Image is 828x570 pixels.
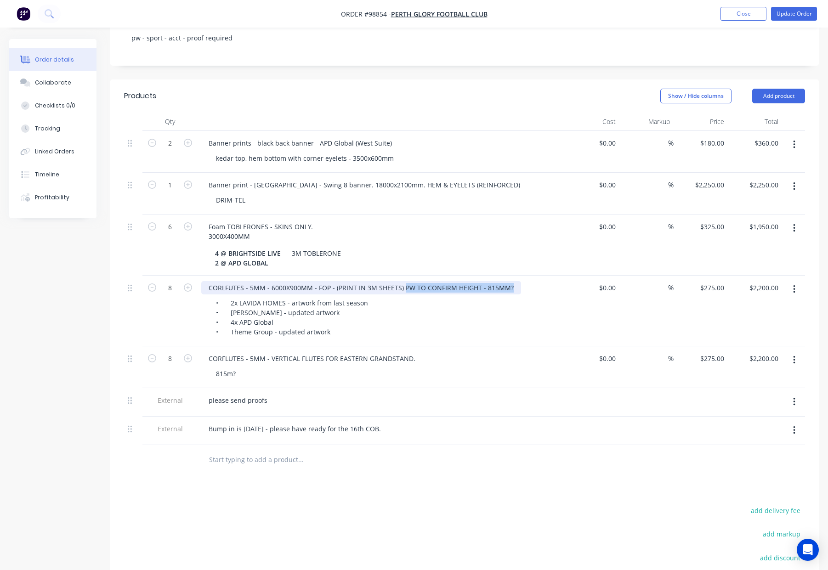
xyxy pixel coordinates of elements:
[746,504,805,517] button: add delivery fee
[124,90,156,102] div: Products
[9,48,96,71] button: Order details
[288,247,345,260] div: 3M TOBLERONE
[668,180,674,190] span: %
[668,221,674,232] span: %
[619,113,674,131] div: Markup
[565,113,619,131] div: Cost
[674,113,728,131] div: Price
[35,102,75,110] div: Checklists 0/0
[146,395,194,405] span: External
[35,193,69,202] div: Profitability
[35,79,71,87] div: Collaborate
[142,113,198,131] div: Qty
[201,178,527,192] div: Banner print - [GEOGRAPHIC_DATA] - Swing 8 banner. 18000x2100mm. HEM & EYELETS (REINFORCED)
[124,24,805,52] div: pw - sport - acct - proof required
[668,282,674,293] span: %
[201,281,521,294] div: CORLFUTES - 5MM - 6000X900MM - FOP - (PRINT IN 3M SHEETS) PW TO CONFIRM HEIGHT - 815MM?
[201,136,399,150] div: Banner prints - black back banner - APD Global (West Suite)
[660,89,732,103] button: Show / Hide columns
[391,10,488,18] a: Perth Glory Football Club
[9,140,96,163] button: Linked Orders
[668,353,674,364] span: %
[209,451,392,469] input: Start typing to add a product...
[755,551,805,564] button: add discount
[758,528,805,540] button: add markup
[35,124,60,133] div: Tracking
[211,247,284,270] div: 4 @ BRIGHTSIDE LIVE 2 @ APD GLOBAL
[9,186,96,209] button: Profitability
[201,352,423,365] div: CORFLUTES - 5MM - VERTICAL FLUTES FOR EASTERN GRANDSTAND.
[771,7,817,21] button: Update Order
[201,422,388,435] div: Bump in is [DATE] - please have ready for the 16th COB.
[720,7,766,21] button: Close
[146,424,194,434] span: External
[17,7,30,21] img: Factory
[35,170,59,179] div: Timeline
[209,296,377,339] div: • 2x LAVIDA HOMES - artwork from last season • [PERSON_NAME] - updated artwork • 4x APD Global • ...
[668,138,674,148] span: %
[728,113,782,131] div: Total
[9,163,96,186] button: Timeline
[9,117,96,140] button: Tracking
[9,71,96,94] button: Collaborate
[209,152,401,165] div: kedar top, hem bottom with corner eyelets - 3500x600mm
[201,220,320,243] div: Foam TOBLERONES - SKINS ONLY. 3000X400MM
[209,367,243,380] div: 815m?
[752,89,805,103] button: Add product
[201,394,275,407] div: please send proofs
[209,193,253,207] div: DRIM-TEL
[341,10,391,18] span: Order #98854 -
[797,539,819,561] div: Open Intercom Messenger
[35,147,74,156] div: Linked Orders
[35,56,74,64] div: Order details
[9,94,96,117] button: Checklists 0/0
